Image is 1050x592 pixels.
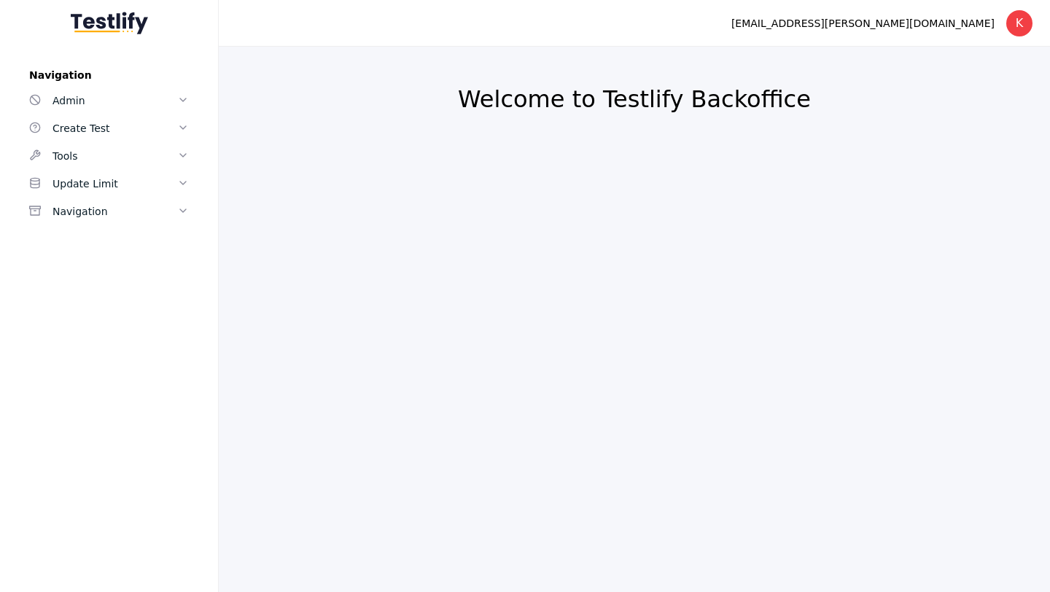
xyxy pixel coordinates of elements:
img: Testlify - Backoffice [71,12,148,34]
label: Navigation [17,69,201,81]
div: K [1006,10,1032,36]
div: Navigation [52,203,177,220]
div: Admin [52,92,177,109]
div: Update Limit [52,175,177,192]
div: [EMAIL_ADDRESS][PERSON_NAME][DOMAIN_NAME] [731,15,995,32]
div: Tools [52,147,177,165]
div: Create Test [52,120,177,137]
h2: Welcome to Testlify Backoffice [254,85,1015,114]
